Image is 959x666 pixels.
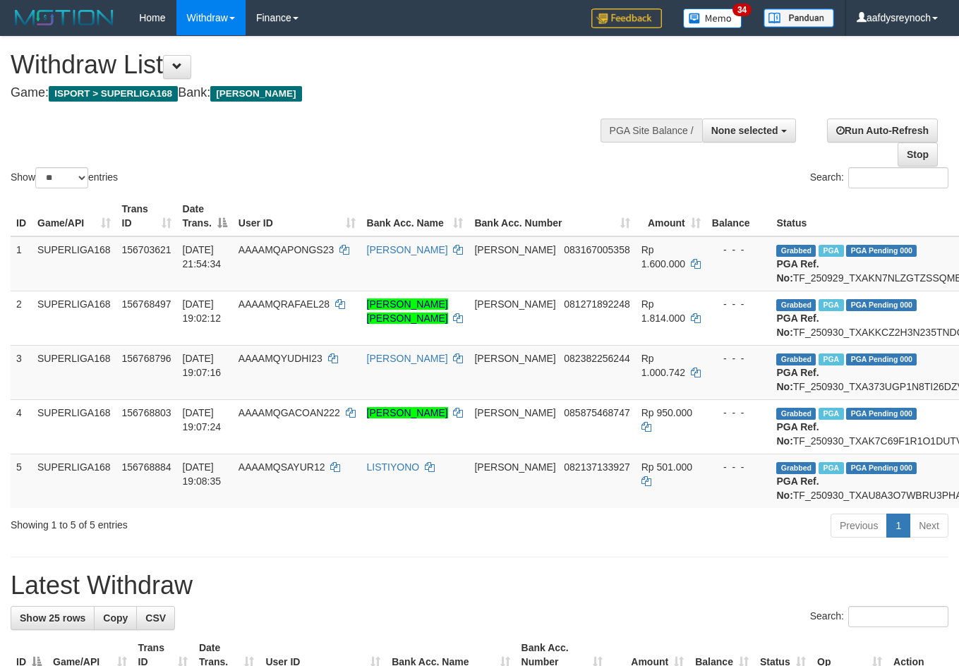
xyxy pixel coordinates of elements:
[35,167,88,188] select: Showentries
[11,167,118,188] label: Show entries
[183,407,222,432] span: [DATE] 19:07:24
[641,298,685,324] span: Rp 1.814.000
[11,345,32,399] td: 3
[122,461,171,473] span: 156768884
[819,408,843,420] span: Marked by aafsoumeymey
[11,606,95,630] a: Show 25 rows
[122,407,171,418] span: 156768803
[11,291,32,345] td: 2
[910,514,948,538] a: Next
[776,476,819,501] b: PGA Ref. No:
[641,353,685,378] span: Rp 1.000.742
[469,196,635,236] th: Bank Acc. Number: activate to sort column ascending
[177,196,233,236] th: Date Trans.: activate to sort column descending
[819,299,843,311] span: Marked by aafsoumeymey
[183,353,222,378] span: [DATE] 19:07:16
[764,8,834,28] img: panduan.png
[706,196,771,236] th: Balance
[898,143,938,166] a: Stop
[776,299,816,311] span: Grabbed
[11,196,32,236] th: ID
[810,606,948,627] label: Search:
[474,298,555,310] span: [PERSON_NAME]
[846,353,917,365] span: PGA Pending
[776,367,819,392] b: PGA Ref. No:
[11,399,32,454] td: 4
[819,245,843,257] span: Marked by aafchhiseyha
[702,119,796,143] button: None selected
[183,298,222,324] span: [DATE] 19:02:12
[367,461,420,473] a: LISTIYONO
[564,461,629,473] span: Copy 082137133927 to clipboard
[711,125,778,136] span: None selected
[474,353,555,364] span: [PERSON_NAME]
[776,313,819,338] b: PGA Ref. No:
[367,407,448,418] a: [PERSON_NAME]
[776,421,819,447] b: PGA Ref. No:
[564,298,629,310] span: Copy 081271892248 to clipboard
[886,514,910,538] a: 1
[210,86,301,102] span: [PERSON_NAME]
[636,196,706,236] th: Amount: activate to sort column ascending
[122,353,171,364] span: 156768796
[367,244,448,255] a: [PERSON_NAME]
[776,462,816,474] span: Grabbed
[11,512,389,532] div: Showing 1 to 5 of 5 entries
[683,8,742,28] img: Button%20Memo.svg
[827,119,938,143] a: Run Auto-Refresh
[11,571,948,600] h1: Latest Withdraw
[11,51,625,79] h1: Withdraw List
[474,244,555,255] span: [PERSON_NAME]
[32,196,116,236] th: Game/API: activate to sort column ascending
[32,399,116,454] td: SUPERLIGA168
[361,196,469,236] th: Bank Acc. Name: activate to sort column ascending
[32,345,116,399] td: SUPERLIGA168
[810,167,948,188] label: Search:
[776,245,816,257] span: Grabbed
[712,351,766,365] div: - - -
[712,243,766,257] div: - - -
[116,196,177,236] th: Trans ID: activate to sort column ascending
[846,408,917,420] span: PGA Pending
[846,462,917,474] span: PGA Pending
[11,86,625,100] h4: Game: Bank:
[641,407,692,418] span: Rp 950.000
[122,298,171,310] span: 156768497
[32,236,116,291] td: SUPERLIGA168
[641,461,692,473] span: Rp 501.000
[846,245,917,257] span: PGA Pending
[49,86,178,102] span: ISPORT > SUPERLIGA168
[233,196,361,236] th: User ID: activate to sort column ascending
[367,353,448,364] a: [PERSON_NAME]
[474,461,555,473] span: [PERSON_NAME]
[564,407,629,418] span: Copy 085875468747 to clipboard
[776,353,816,365] span: Grabbed
[591,8,662,28] img: Feedback.jpg
[564,244,629,255] span: Copy 083167005358 to clipboard
[183,244,222,270] span: [DATE] 21:54:34
[20,612,85,624] span: Show 25 rows
[819,353,843,365] span: Marked by aafsoumeymey
[601,119,702,143] div: PGA Site Balance /
[848,606,948,627] input: Search:
[712,460,766,474] div: - - -
[122,244,171,255] span: 156703621
[564,353,629,364] span: Copy 082382256244 to clipboard
[239,353,322,364] span: AAAAMQYUDHI23
[474,407,555,418] span: [PERSON_NAME]
[831,514,887,538] a: Previous
[776,258,819,284] b: PGA Ref. No:
[712,297,766,311] div: - - -
[183,461,222,487] span: [DATE] 19:08:35
[641,244,685,270] span: Rp 1.600.000
[11,7,118,28] img: MOTION_logo.png
[776,408,816,420] span: Grabbed
[11,236,32,291] td: 1
[712,406,766,420] div: - - -
[819,462,843,474] span: Marked by aafsoumeymey
[239,461,325,473] span: AAAAMQSAYUR12
[11,454,32,508] td: 5
[239,407,340,418] span: AAAAMQGACOAN222
[367,298,448,324] a: [PERSON_NAME] [PERSON_NAME]
[145,612,166,624] span: CSV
